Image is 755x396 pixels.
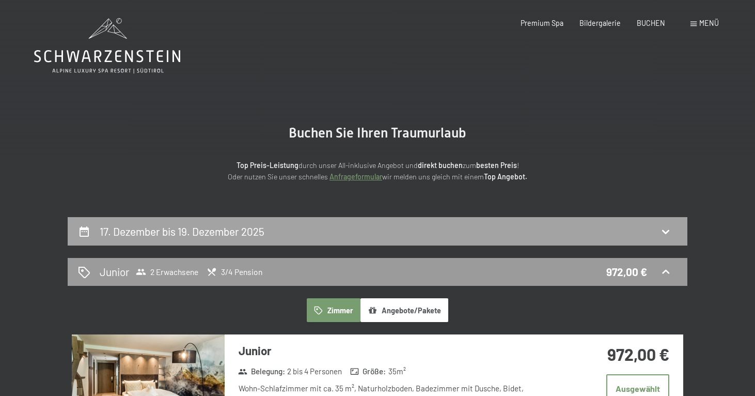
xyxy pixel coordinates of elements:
strong: 972,00 € [607,344,669,364]
h2: Junior [100,264,130,279]
div: 972,00 € [606,264,647,279]
strong: direkt buchen [418,161,463,170]
span: 2 Erwachsene [136,267,198,277]
button: Angebote/Pakete [360,298,448,322]
span: 3/4 Pension [207,267,262,277]
a: Anfrageformular [329,172,382,181]
h3: Junior [239,343,546,359]
p: durch unser All-inklusive Angebot und zum ! Oder nutzen Sie unser schnelles wir melden uns gleich... [150,160,605,183]
a: Bildergalerie [579,19,621,27]
strong: besten Preis [476,161,517,170]
strong: Größe : [350,366,386,377]
button: Zimmer [307,298,360,322]
strong: Belegung : [238,366,285,377]
h2: 17. Dezember bis 19. Dezember 2025 [100,225,264,238]
strong: Top Preis-Leistung [237,161,298,170]
span: 2 bis 4 Personen [287,366,342,377]
a: BUCHEN [637,19,665,27]
strong: Top Angebot. [484,172,527,181]
a: Premium Spa [521,19,563,27]
span: Buchen Sie Ihren Traumurlaub [289,125,466,141]
span: 35 m² [388,366,406,377]
span: Menü [699,19,719,27]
